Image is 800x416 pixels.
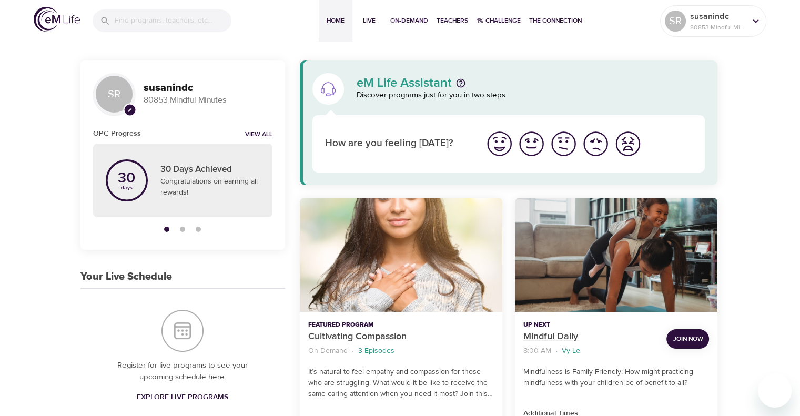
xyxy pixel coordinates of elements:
img: worst [613,129,642,158]
p: susanindc [690,10,746,23]
button: I'm feeling ok [548,128,580,160]
p: 80853 Mindful Minutes [144,94,272,106]
p: 8:00 AM [523,346,551,357]
span: Home [323,15,348,26]
span: The Connection [529,15,582,26]
p: Up Next [523,320,658,330]
p: How are you feeling [DATE]? [325,136,471,151]
button: Cultivating Compassion [300,198,502,312]
nav: breadcrumb [523,344,658,358]
span: Live [357,15,382,26]
p: Mindfulness is Family Friendly: How might practicing mindfulness with your children be of benefit... [523,367,709,389]
img: Your Live Schedule [161,310,204,352]
li: · [352,344,354,358]
img: eM Life Assistant [320,80,337,97]
button: Mindful Daily [515,198,717,312]
span: On-Demand [390,15,428,26]
p: It’s natural to feel empathy and compassion for those who are struggling. What would it be like t... [308,367,494,400]
button: I'm feeling great [483,128,515,160]
div: SR [665,11,686,32]
a: Explore Live Programs [133,388,232,407]
p: Mindful Daily [523,330,658,344]
button: I'm feeling good [515,128,548,160]
img: logo [34,7,80,32]
a: View all notifications [245,130,272,139]
p: Featured Program [308,320,494,330]
span: Join Now [673,333,703,344]
iframe: Button to launch messaging window [758,374,792,408]
div: SR [93,73,135,115]
h3: Your Live Schedule [80,271,172,283]
p: On-Demand [308,346,348,357]
input: Find programs, teachers, etc... [115,9,231,32]
button: I'm feeling bad [580,128,612,160]
p: Cultivating Compassion [308,330,494,344]
p: Discover programs just for you in two steps [357,89,705,102]
p: Vy Le [562,346,580,357]
li: · [555,344,558,358]
img: ok [549,129,578,158]
h3: susanindc [144,82,272,94]
span: 1% Challenge [477,15,521,26]
p: days [118,186,135,190]
p: Congratulations on earning all rewards! [160,176,260,198]
nav: breadcrumb [308,344,494,358]
img: good [517,129,546,158]
button: Join Now [666,329,709,349]
img: bad [581,129,610,158]
h6: OPC Progress [93,128,141,139]
span: Teachers [437,15,468,26]
p: 30 [118,171,135,186]
p: eM Life Assistant [357,77,452,89]
p: Register for live programs to see your upcoming schedule here. [102,360,264,383]
p: 30 Days Achieved [160,163,260,177]
button: I'm feeling worst [612,128,644,160]
p: 3 Episodes [358,346,394,357]
img: great [485,129,514,158]
p: 80853 Mindful Minutes [690,23,746,32]
span: Explore Live Programs [137,391,228,404]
